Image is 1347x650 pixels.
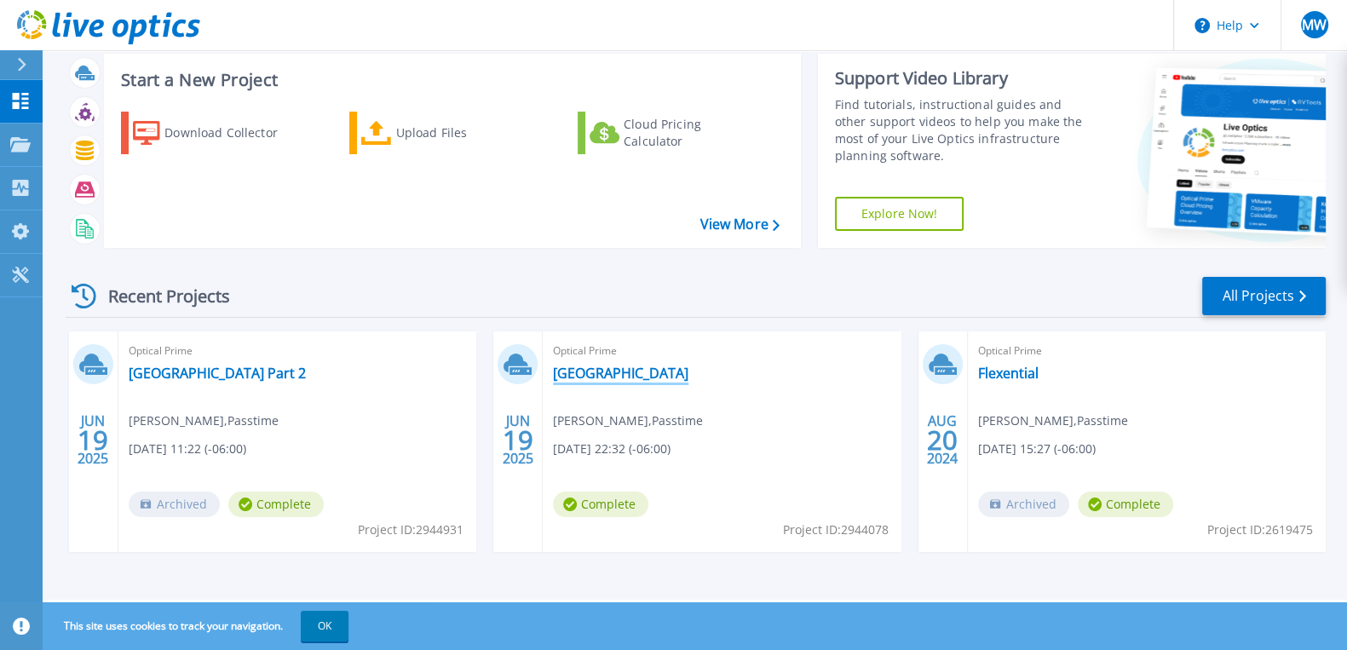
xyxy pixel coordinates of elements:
[66,275,253,317] div: Recent Projects
[349,112,539,154] a: Upload Files
[121,71,779,89] h3: Start a New Project
[129,342,466,360] span: Optical Prime
[553,365,688,382] a: [GEOGRAPHIC_DATA]
[228,492,324,517] span: Complete
[835,96,1091,164] div: Find tutorials, instructional guides and other support videos to help you make the most of your L...
[503,433,533,447] span: 19
[1078,492,1173,517] span: Complete
[578,112,768,154] a: Cloud Pricing Calculator
[699,216,779,233] a: View More
[77,409,109,471] div: JUN 2025
[978,342,1315,360] span: Optical Prime
[553,492,648,517] span: Complete
[927,433,958,447] span: 20
[978,411,1128,430] span: [PERSON_NAME] , Passtime
[358,521,463,539] span: Project ID: 2944931
[553,440,671,458] span: [DATE] 22:32 (-06:00)
[502,409,534,471] div: JUN 2025
[301,611,348,641] button: OK
[396,116,532,150] div: Upload Files
[129,411,279,430] span: [PERSON_NAME] , Passtime
[1202,277,1326,315] a: All Projects
[978,492,1069,517] span: Archived
[553,411,703,430] span: [PERSON_NAME] , Passtime
[121,112,311,154] a: Download Collector
[78,433,108,447] span: 19
[1302,18,1327,32] span: MW
[926,409,958,471] div: AUG 2024
[978,440,1096,458] span: [DATE] 15:27 (-06:00)
[129,440,246,458] span: [DATE] 11:22 (-06:00)
[164,116,301,150] div: Download Collector
[624,116,760,150] div: Cloud Pricing Calculator
[553,342,890,360] span: Optical Prime
[129,365,306,382] a: [GEOGRAPHIC_DATA] Part 2
[1207,521,1313,539] span: Project ID: 2619475
[783,521,889,539] span: Project ID: 2944078
[978,365,1039,382] a: Flexential
[129,492,220,517] span: Archived
[47,611,348,641] span: This site uses cookies to track your navigation.
[835,197,964,231] a: Explore Now!
[835,67,1091,89] div: Support Video Library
